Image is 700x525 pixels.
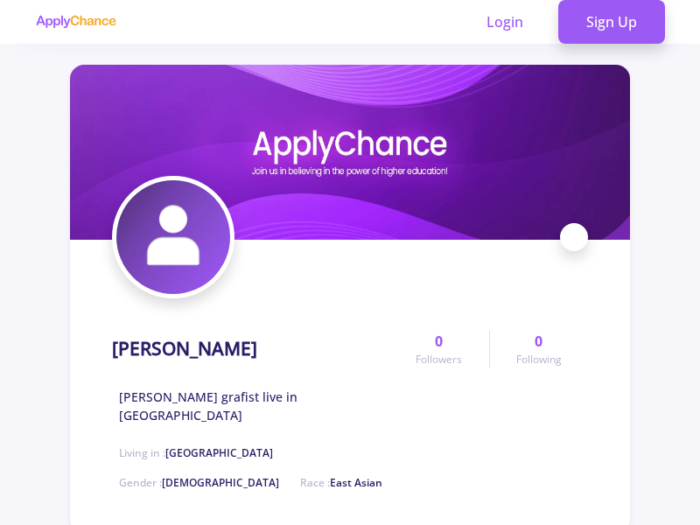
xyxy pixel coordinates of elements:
span: 0 [535,331,542,352]
a: 0Following [489,331,588,367]
a: 0Followers [389,331,488,367]
span: Followers [416,352,462,367]
span: Race : [300,475,382,490]
span: [PERSON_NAME] grafist live in [GEOGRAPHIC_DATA] [119,388,389,424]
span: Gender : [119,475,279,490]
span: Following [516,352,562,367]
img: Atieh Hashemianavatar [116,180,230,294]
span: 0 [435,331,443,352]
span: [GEOGRAPHIC_DATA] [165,445,273,460]
img: Atieh Hashemiancover image [70,65,630,240]
h1: [PERSON_NAME] [112,338,257,360]
span: [DEMOGRAPHIC_DATA] [162,475,279,490]
span: Living in : [119,445,273,460]
span: East Asian [330,475,382,490]
img: applychance logo text only [35,15,116,29]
